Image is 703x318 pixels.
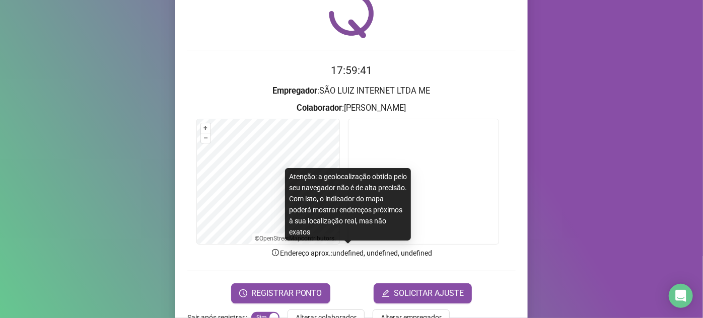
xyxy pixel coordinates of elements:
[239,289,247,297] span: clock-circle
[273,86,318,96] strong: Empregador
[201,133,210,143] button: –
[260,235,302,242] a: OpenStreetMap
[331,64,372,76] time: 17:59:41
[231,283,330,303] button: REGISTRAR PONTO
[187,102,516,115] h3: : [PERSON_NAME]
[394,287,464,299] span: SOLICITAR AJUSTE
[271,248,280,257] span: info-circle
[251,287,322,299] span: REGISTRAR PONTO
[374,283,472,303] button: editSOLICITAR AJUSTE
[201,123,210,133] button: +
[187,248,516,259] p: Endereço aprox. : undefined, undefined, undefined
[297,103,342,113] strong: Colaborador
[382,289,390,297] span: edit
[669,284,693,308] div: Open Intercom Messenger
[187,85,516,98] h3: : SÃO LUIZ INTERNET LTDA ME
[255,235,336,242] li: © contributors.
